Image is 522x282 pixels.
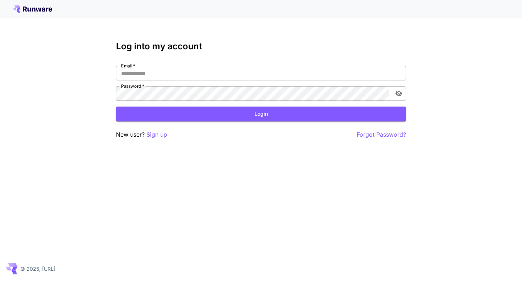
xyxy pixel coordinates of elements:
button: Forgot Password? [357,130,406,139]
label: Email [121,63,135,69]
p: © 2025, [URL] [20,265,55,273]
button: toggle password visibility [392,87,405,100]
h3: Log into my account [116,41,406,51]
button: Sign up [146,130,167,139]
p: New user? [116,130,167,139]
button: Login [116,107,406,121]
label: Password [121,83,144,89]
